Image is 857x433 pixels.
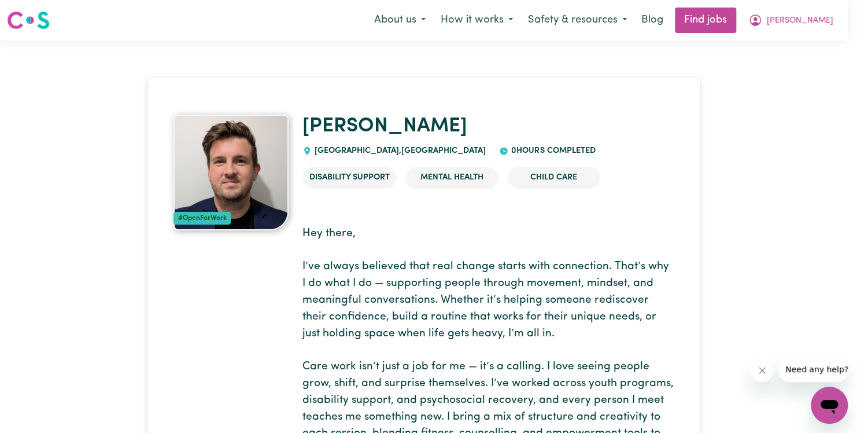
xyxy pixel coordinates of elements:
button: Safety & resources [520,8,634,32]
span: [GEOGRAPHIC_DATA] , [GEOGRAPHIC_DATA] [312,146,486,155]
li: Child care [508,167,600,189]
span: 0 hours completed [508,146,595,155]
a: [PERSON_NAME] [302,116,467,137]
button: My Account [741,8,841,32]
a: Blog [634,8,670,33]
iframe: Close message [751,359,774,382]
img: Careseekers logo [7,10,50,31]
button: About us [367,8,433,32]
li: Disability Support [302,167,397,189]
span: Need any help? [7,8,70,17]
iframe: Message from company [778,357,848,382]
span: [PERSON_NAME] [767,14,833,27]
button: How it works [433,8,520,32]
a: Careseekers logo [7,7,50,34]
a: Find jobs [675,8,736,33]
iframe: Button to launch messaging window [811,387,848,424]
img: Alex [173,115,288,230]
div: #OpenForWork [173,212,231,225]
a: Alex's profile picture'#OpenForWork [173,115,288,230]
li: Mental Health [406,167,498,189]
